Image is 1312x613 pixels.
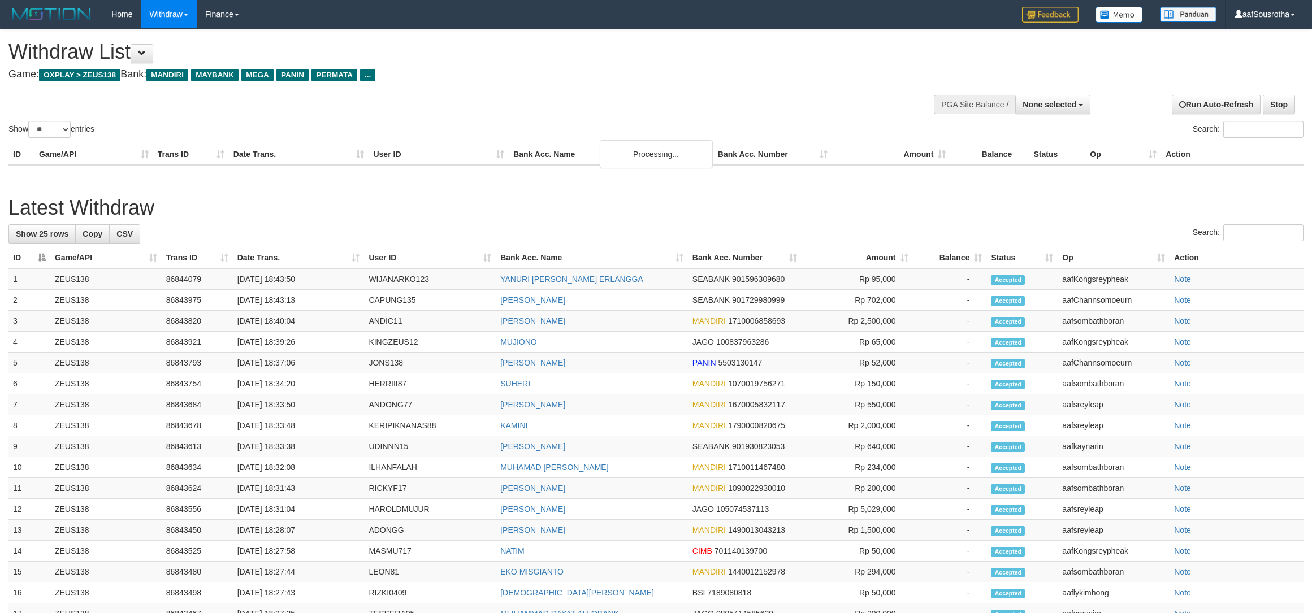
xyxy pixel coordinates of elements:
[913,457,987,478] td: -
[233,332,365,353] td: [DATE] 18:39:26
[913,562,987,582] td: -
[364,541,496,562] td: MASMU717
[500,337,537,346] a: MUJIONO
[8,268,50,290] td: 1
[692,400,726,409] span: MANDIRI
[1085,144,1161,165] th: Op
[802,562,913,582] td: Rp 294,000
[50,332,162,353] td: ZEUS138
[162,541,233,562] td: 86843525
[75,224,110,244] a: Copy
[802,268,913,290] td: Rp 95,000
[500,400,565,409] a: [PERSON_NAME]
[8,541,50,562] td: 14
[500,295,565,305] a: [PERSON_NAME]
[688,247,802,268] th: Bank Acc. Number: activate to sort column ascending
[1174,337,1191,346] a: Note
[913,332,987,353] td: -
[496,247,688,268] th: Bank Acc. Name: activate to sort column ascending
[8,41,863,63] h1: Withdraw List
[991,484,1025,494] span: Accepted
[500,463,608,472] a: MUHAMAD [PERSON_NAME]
[233,478,365,499] td: [DATE] 18:31:43
[8,290,50,311] td: 2
[233,373,365,394] td: [DATE] 18:34:20
[500,316,565,325] a: [PERSON_NAME]
[692,505,714,514] span: JAGO
[233,415,365,436] td: [DATE] 18:33:48
[50,415,162,436] td: ZEUS138
[728,316,785,325] span: Copy 1710006858693 to clipboard
[241,69,274,81] span: MEGA
[500,358,565,367] a: [PERSON_NAME]
[311,69,357,81] span: PERMATA
[1023,100,1076,109] span: None selected
[913,311,987,332] td: -
[50,562,162,582] td: ZEUS138
[1193,224,1304,241] label: Search:
[991,421,1025,431] span: Accepted
[600,140,713,168] div: Processing...
[728,484,785,493] span: Copy 1090022930010 to clipboard
[950,144,1029,165] th: Balance
[162,311,233,332] td: 86843820
[162,394,233,415] td: 86843684
[1174,525,1191,534] a: Note
[1058,247,1170,268] th: Op: activate to sort column ascending
[364,436,496,457] td: UDINNN15
[500,421,527,430] a: KAMINI
[1015,95,1090,114] button: None selected
[692,358,716,367] span: PANIN
[913,415,987,436] td: -
[233,394,365,415] td: [DATE] 18:33:50
[50,247,162,268] th: Game/API: activate to sort column ascending
[162,582,233,603] td: 86843498
[802,247,913,268] th: Amount: activate to sort column ascending
[8,6,94,23] img: MOTION_logo.png
[692,421,726,430] span: MANDIRI
[39,69,120,81] span: OXPLAY > ZEUS138
[8,457,50,478] td: 10
[713,144,832,165] th: Bank Acc. Number
[364,332,496,353] td: KINGZEUS12
[364,247,496,268] th: User ID: activate to sort column ascending
[50,290,162,311] td: ZEUS138
[162,562,233,582] td: 86843480
[500,379,530,388] a: SUHERI
[692,295,730,305] span: SEABANK
[1174,463,1191,472] a: Note
[8,353,50,373] td: 5
[991,317,1025,327] span: Accepted
[715,546,767,555] span: Copy 701140139700 to clipboard
[50,268,162,290] td: ZEUS138
[162,268,233,290] td: 86844079
[16,229,68,238] span: Show 25 rows
[1058,541,1170,562] td: aafKongsreypheak
[913,353,987,373] td: -
[1058,562,1170,582] td: aafsombathboran
[8,144,34,165] th: ID
[692,588,705,597] span: BSI
[162,499,233,520] td: 86843556
[500,505,565,514] a: [PERSON_NAME]
[913,394,987,415] td: -
[1160,7,1216,22] img: panduan.png
[364,582,496,603] td: RIZKI0409
[991,442,1025,452] span: Accepted
[802,290,913,311] td: Rp 702,000
[1174,505,1191,514] a: Note
[1058,311,1170,332] td: aafsombathboran
[162,415,233,436] td: 86843678
[8,478,50,499] td: 11
[162,520,233,541] td: 86843450
[692,546,712,555] span: CIMB
[364,415,496,436] td: KERIPIKNANAS88
[802,311,913,332] td: Rp 2,500,000
[162,373,233,394] td: 86843754
[8,332,50,353] td: 4
[360,69,375,81] span: ...
[500,567,564,576] a: EKO MISGIANTO
[991,463,1025,473] span: Accepted
[50,436,162,457] td: ZEUS138
[1174,567,1191,576] a: Note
